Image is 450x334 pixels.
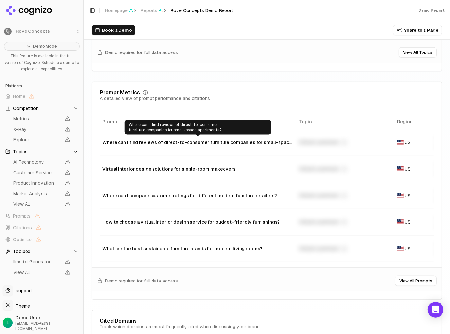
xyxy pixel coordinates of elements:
[92,25,135,35] button: Book a Demo
[13,136,61,143] span: Explore
[393,25,442,35] button: Share this Page
[405,192,411,199] span: US
[6,320,9,326] span: U
[102,192,294,199] div: Where can I compare customer ratings for different modern furniture retailers?
[100,318,137,324] div: Cited Domains
[13,303,30,309] span: Theme
[13,287,32,294] span: support
[3,146,81,157] button: Topics
[102,245,294,252] div: What are the best sustainable furniture brands for modern living rooms?
[100,115,296,129] th: Prompt
[13,213,31,219] span: Prompts
[3,103,81,114] button: Competition
[397,166,404,171] img: US flag
[13,259,61,265] span: llms.txt Generator
[405,139,411,146] span: US
[100,324,260,330] div: Track which domains are most frequently cited when discussing your brand
[299,218,392,226] div: Unlock premium
[13,248,30,255] span: Toolbox
[100,95,210,102] div: A detailed view of prompt performance and citations
[13,148,27,155] span: Topics
[299,118,312,125] span: Topic
[3,81,81,91] div: Platform
[405,219,411,225] span: US
[296,115,394,129] th: Topic
[15,314,81,321] span: Demo User
[33,44,57,49] span: Demo Mode
[102,118,119,125] span: Prompt
[129,122,267,133] p: Where can I find reviews of direct-to-consumer furniture companies for small-space apartments?
[3,246,81,257] button: Toolbox
[13,115,61,122] span: Metrics
[13,126,61,133] span: X-Ray
[13,159,61,165] span: AI Technology
[100,90,140,95] div: Prompt Metrics
[4,53,80,73] p: This feature is available in the full version of Cognizo. Schedule a demo to explore all capabili...
[397,118,413,125] span: Region
[105,7,233,14] nav: breadcrumb
[15,321,81,331] span: [EMAIL_ADDRESS][DOMAIN_NAME]
[299,138,392,146] div: Unlock premium
[299,192,392,199] div: Unlock premium
[13,201,61,207] span: View All
[102,219,294,225] div: How to choose a virtual interior design service for budget-friendly furnishings?
[397,193,404,198] img: US flag
[405,166,411,172] span: US
[171,7,233,14] span: Rove Concepts Demo Report
[13,269,61,276] span: View All
[105,49,178,56] span: Demo required for full data access
[395,276,437,286] button: View All Prompts
[13,190,61,197] span: Market Analysis
[13,105,39,112] span: Competition
[397,219,404,224] img: US flag
[13,236,32,243] span: Optimize
[13,180,61,186] span: Product Innovation
[141,7,163,14] span: Reports
[105,7,133,14] span: Homepage
[418,8,445,13] div: Demo Report
[397,140,404,145] img: US flag
[397,246,404,251] img: US flag
[299,165,392,173] div: Unlock premium
[394,115,434,129] th: Region
[102,139,294,146] div: Where can I find reviews of direct-to-consumer furniture companies for small-space apartments?
[105,278,178,284] span: Demo required for full data access
[13,93,25,100] span: Home
[399,47,437,58] button: View All Topics
[100,115,434,262] div: Data table
[13,169,61,176] span: Customer Service
[299,245,392,253] div: Unlock premium
[13,224,32,231] span: Citations
[405,245,411,252] span: US
[102,166,294,172] div: Virtual interior design solutions for single-room makeovers
[428,302,443,318] div: Open Intercom Messenger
